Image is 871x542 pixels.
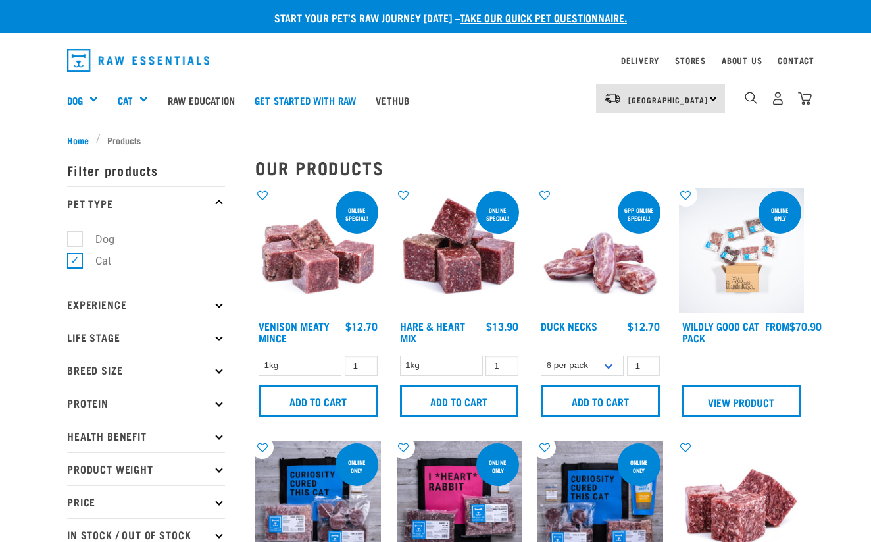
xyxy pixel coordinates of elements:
input: 1 [345,356,378,376]
a: Get started with Raw [245,74,366,126]
a: Delivery [621,58,659,63]
img: Pile Of Duck Necks For Pets [537,188,663,314]
div: 6pp online special! [618,200,660,228]
img: user.png [771,92,785,105]
img: Raw Essentials Logo [67,49,209,72]
a: Dog [67,93,83,108]
span: [GEOGRAPHIC_DATA] [628,97,708,102]
a: Hare & Heart Mix [400,323,465,340]
a: Wildly Good Cat Pack [682,323,759,340]
span: Home [67,133,89,147]
nav: breadcrumbs [67,133,804,147]
a: Stores [675,58,706,63]
input: 1 [627,356,660,376]
input: Add to cart [259,385,378,417]
div: $70.90 [765,320,822,332]
a: View Product [682,385,801,417]
div: ONLINE SPECIAL! [476,200,519,228]
p: Filter products [67,153,225,186]
label: Cat [74,253,116,269]
a: Duck Necks [541,323,597,329]
div: online only [618,452,660,480]
div: online only [336,452,378,480]
div: ONLINE ONLY [759,200,801,228]
img: home-icon-1@2x.png [745,92,757,104]
span: FROM [765,323,789,329]
p: Pet Type [67,186,225,219]
img: home-icon@2x.png [798,92,812,105]
p: Life Stage [67,321,225,354]
div: $13.90 [486,320,518,332]
input: Add to cart [400,385,519,417]
a: Cat [118,93,133,108]
div: $12.70 [345,320,378,332]
div: $12.70 [628,320,660,332]
h2: Our Products [255,157,804,178]
p: Product Weight [67,452,225,485]
a: Home [67,133,96,147]
a: Contact [778,58,814,63]
img: van-moving.png [604,92,622,104]
input: 1 [485,356,518,376]
p: Breed Size [67,354,225,387]
p: Health Benefit [67,420,225,452]
p: Price [67,485,225,518]
p: Experience [67,288,225,321]
input: Add to cart [541,385,660,417]
label: Dog [74,231,120,248]
img: Pile Of Cubed Hare Heart For Pets [397,188,522,314]
div: online only [476,452,519,480]
div: ONLINE SPECIAL! [336,200,378,228]
a: take our quick pet questionnaire. [460,14,627,20]
img: Cat 0 2sec [679,188,805,314]
p: Protein [67,387,225,420]
nav: dropdown navigation [57,43,814,77]
a: About Us [722,58,762,63]
img: 1117 Venison Meat Mince 01 [255,188,381,314]
a: Raw Education [158,74,245,126]
a: Venison Meaty Mince [259,323,330,340]
a: Vethub [366,74,419,126]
